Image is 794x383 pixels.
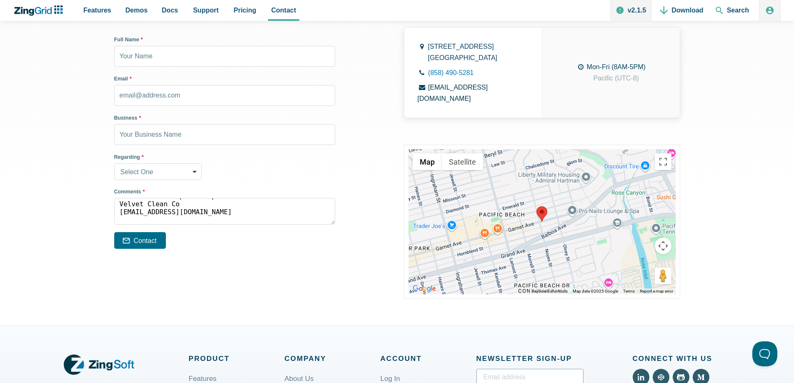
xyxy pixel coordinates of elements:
a: [EMAIL_ADDRESS][DOMAIN_NAME] [418,84,488,102]
input: email@address.com [114,85,335,106]
span: Docs [162,5,178,16]
button: Toggle fullscreen view [655,153,671,170]
address: [STREET_ADDRESS] [GEOGRAPHIC_DATA] [428,41,498,63]
input: Your Business Name [114,124,335,145]
a: (858) 490-5281 [428,69,473,76]
span: Map data ©2025 Google [573,289,618,293]
label: Regarding [114,153,335,161]
iframe: Help Scout Beacon - Open [752,341,777,366]
span: Features [83,5,111,16]
span: Account [381,353,476,365]
span: Company [285,353,381,365]
select: Choose a topic [114,163,202,180]
button: Map camera controls [655,238,671,254]
label: Email [114,75,335,83]
span: Connect With Us [633,353,731,365]
input: Your Name [114,46,335,67]
button: Contact [114,232,166,249]
label: Full Name [114,36,335,44]
span: Mon-Fri (8AM-5PM) [587,63,646,70]
a: Open this area in Google Maps (opens a new window) [411,283,438,294]
span: Pricing [234,5,256,16]
span: Support [193,5,218,16]
span: Newsletter Sign‑up [476,353,584,365]
span: Pacific (UTC-8) [594,75,639,82]
label: Comments [114,188,335,196]
button: Show satellite imagery [442,153,483,170]
a: ZingGrid Logo [64,353,134,377]
button: Keyboard shortcuts [532,288,568,294]
a: Report a map error [640,289,673,293]
button: Show street map [413,153,442,170]
img: Google [411,283,438,294]
span: Demos [125,5,148,16]
a: ZingChart Logo. Click to return to the homepage [13,5,67,16]
button: Drag Pegman onto the map to open Street View [655,268,671,284]
span: Contact [271,5,296,16]
label: Business [114,114,335,122]
a: Terms (opens in new tab) [623,289,635,293]
span: Product [189,353,285,365]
